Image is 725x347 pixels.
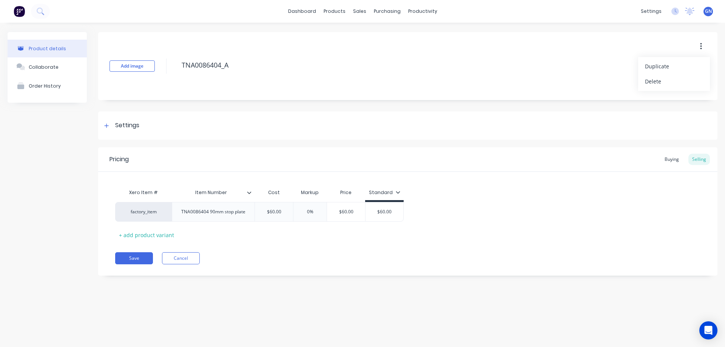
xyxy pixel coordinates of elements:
[115,185,172,200] div: Xero Item #
[291,202,329,221] div: 0%
[645,76,703,87] div: Delete
[661,154,683,165] div: Buying
[110,155,129,164] div: Pricing
[369,189,400,196] div: Standard
[255,185,293,200] div: Cost
[366,202,403,221] div: $60.00
[284,6,320,17] a: dashboard
[162,252,200,264] button: Cancel
[699,321,717,339] div: Open Intercom Messenger
[645,62,702,70] span: Duplicate
[255,202,293,221] div: $60.00
[115,252,153,264] button: Save
[8,57,87,76] button: Collaborate
[29,83,61,89] div: Order History
[172,185,255,200] div: Item Number
[327,202,365,221] div: $60.00
[293,185,327,200] div: Markup
[327,185,365,200] div: Price
[370,6,404,17] div: purchasing
[349,6,370,17] div: sales
[404,6,441,17] div: productivity
[14,6,25,17] img: Factory
[29,46,66,51] div: Product details
[705,8,712,15] span: GN
[8,76,87,95] button: Order History
[8,40,87,57] button: Product details
[172,183,250,202] div: Item Number
[110,60,155,72] button: Add image
[115,229,178,241] div: + add product variant
[29,64,59,70] div: Collaborate
[637,6,665,17] div: settings
[320,6,349,17] div: products
[123,208,164,215] div: factory_item
[178,56,655,74] textarea: TNA0086404_A
[688,154,710,165] div: Selling
[175,207,251,217] div: TNA0086404 90mm stop plate
[115,121,139,130] div: Settings
[115,202,404,222] div: factory_itemTNA0086404 90mm stop plate$60.000%$60.00$60.00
